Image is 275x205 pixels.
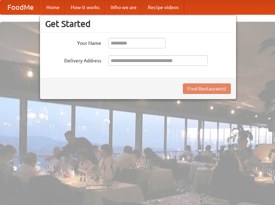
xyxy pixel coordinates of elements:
[142,0,184,14] a: Recipe videos
[105,0,142,14] a: Who we are
[65,0,105,14] a: How it works
[45,55,101,64] label: Delivery Address
[45,38,101,47] label: Your Name
[183,83,231,94] button: Find Restaurants!
[41,0,65,14] a: Home
[45,19,231,29] h3: Get Started
[0,0,41,14] a: FoodMe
